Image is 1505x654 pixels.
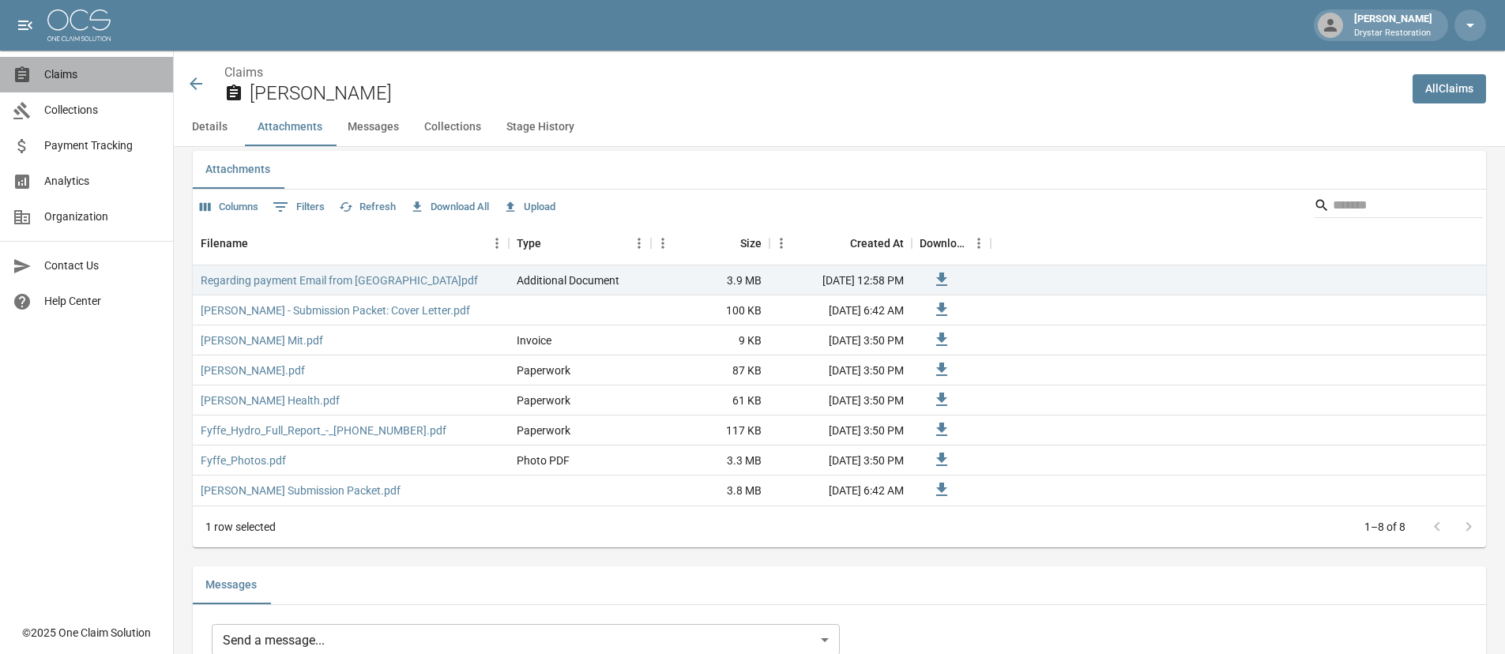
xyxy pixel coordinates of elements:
div: 100 KB [651,295,769,325]
p: Drystar Restoration [1354,27,1432,40]
div: © 2025 One Claim Solution [22,625,151,641]
button: Messages [335,108,412,146]
div: [DATE] 3:50 PM [769,355,912,385]
span: Help Center [44,293,160,310]
div: 1 row selected [205,519,276,535]
button: Download All [406,195,493,220]
span: Organization [44,209,160,225]
button: Select columns [196,195,262,220]
div: Download [920,221,967,265]
div: Paperwork [517,423,570,438]
div: Type [517,221,541,265]
div: 3.3 MB [651,445,769,475]
a: AllClaims [1413,74,1486,103]
button: Upload [499,195,559,220]
span: Contact Us [44,257,160,274]
div: 3.8 MB [651,475,769,506]
span: Analytics [44,173,160,190]
a: Fyffe_Photos.pdf [201,453,286,468]
button: Menu [627,231,651,255]
div: Paperwork [517,393,570,408]
button: Menu [769,231,793,255]
div: Filename [193,221,509,265]
button: Messages [193,566,269,604]
button: Details [174,108,245,146]
button: Menu [485,231,509,255]
div: [DATE] 3:50 PM [769,325,912,355]
button: open drawer [9,9,41,41]
nav: breadcrumb [224,63,1400,82]
a: Regarding payment Email from [GEOGRAPHIC_DATA]pdf [201,272,478,288]
span: Claims [44,66,160,83]
a: Claims [224,65,263,80]
div: 9 KB [651,325,769,355]
div: [DATE] 3:50 PM [769,385,912,415]
button: Menu [967,231,991,255]
div: Filename [201,221,248,265]
div: [DATE] 6:42 AM [769,475,912,506]
button: Collections [412,108,494,146]
div: Type [509,221,651,265]
a: [PERSON_NAME] - Submission Packet: Cover Letter.pdf [201,303,470,318]
div: [PERSON_NAME] [1348,11,1439,39]
div: Size [740,221,762,265]
div: Paperwork [517,363,570,378]
div: Photo PDF [517,453,570,468]
div: Invoice [517,333,551,348]
div: [DATE] 12:58 PM [769,265,912,295]
span: Collections [44,102,160,118]
button: Refresh [335,195,400,220]
div: Download [912,221,991,265]
p: 1–8 of 8 [1364,519,1405,535]
button: Menu [651,231,675,255]
div: Created At [850,221,904,265]
div: anchor tabs [174,108,1505,146]
button: Stage History [494,108,587,146]
a: [PERSON_NAME] Health.pdf [201,393,340,408]
div: 3.9 MB [651,265,769,295]
button: Show filters [269,194,329,220]
div: Created At [769,221,912,265]
span: Payment Tracking [44,137,160,154]
div: Search [1314,193,1483,221]
div: related-list tabs [193,151,1486,189]
div: Additional Document [517,272,619,288]
div: [DATE] 3:50 PM [769,445,912,475]
button: Attachments [193,151,283,189]
div: [DATE] 3:50 PM [769,415,912,445]
button: Attachments [245,108,335,146]
a: [PERSON_NAME] Mit.pdf [201,333,323,348]
a: [PERSON_NAME] Submission Packet.pdf [201,483,401,498]
div: Size [651,221,769,265]
img: ocs-logo-white-transparent.png [47,9,111,41]
div: 117 KB [651,415,769,445]
div: [DATE] 6:42 AM [769,295,912,325]
a: [PERSON_NAME].pdf [201,363,305,378]
a: Fyffe_Hydro_Full_Report_-_[PHONE_NUMBER].pdf [201,423,446,438]
div: 87 KB [651,355,769,385]
div: 61 KB [651,385,769,415]
div: related-list tabs [193,566,1486,604]
h2: [PERSON_NAME] [250,82,1400,105]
